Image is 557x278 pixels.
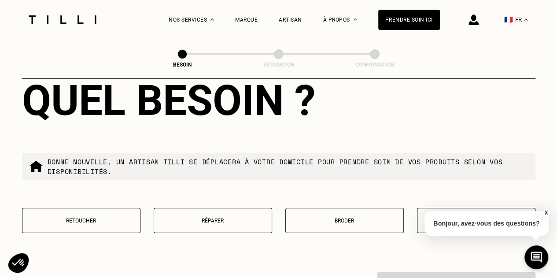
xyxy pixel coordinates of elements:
[331,62,419,68] div: Confirmation
[159,218,267,224] p: Réparer
[417,208,535,233] button: Upcycler
[424,211,549,236] p: Bonjour, avez-vous des questions?
[26,15,100,24] img: Logo du service de couturière Tilli
[27,218,136,224] p: Retoucher
[354,19,357,21] img: Menu déroulant à propos
[378,10,440,30] a: Prendre soin ici
[524,19,527,21] img: menu déroulant
[138,62,226,68] div: Besoin
[48,157,528,176] p: Bonne nouvelle, un artisan tilli se déplacera à votre domicile pour prendre soin de vos produits ...
[290,218,399,224] p: Broder
[29,159,43,174] img: commande à domicile
[154,208,272,233] button: Réparer
[285,208,404,233] button: Broder
[22,208,140,233] button: Retoucher
[235,17,258,23] a: Marque
[22,76,535,125] div: Quel besoin ?
[235,62,323,68] div: Estimation
[468,15,479,25] img: icône connexion
[279,17,302,23] a: Artisan
[210,19,214,21] img: Menu déroulant
[422,218,531,224] p: Upcycler
[542,208,550,218] button: X
[504,15,513,24] span: 🇫🇷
